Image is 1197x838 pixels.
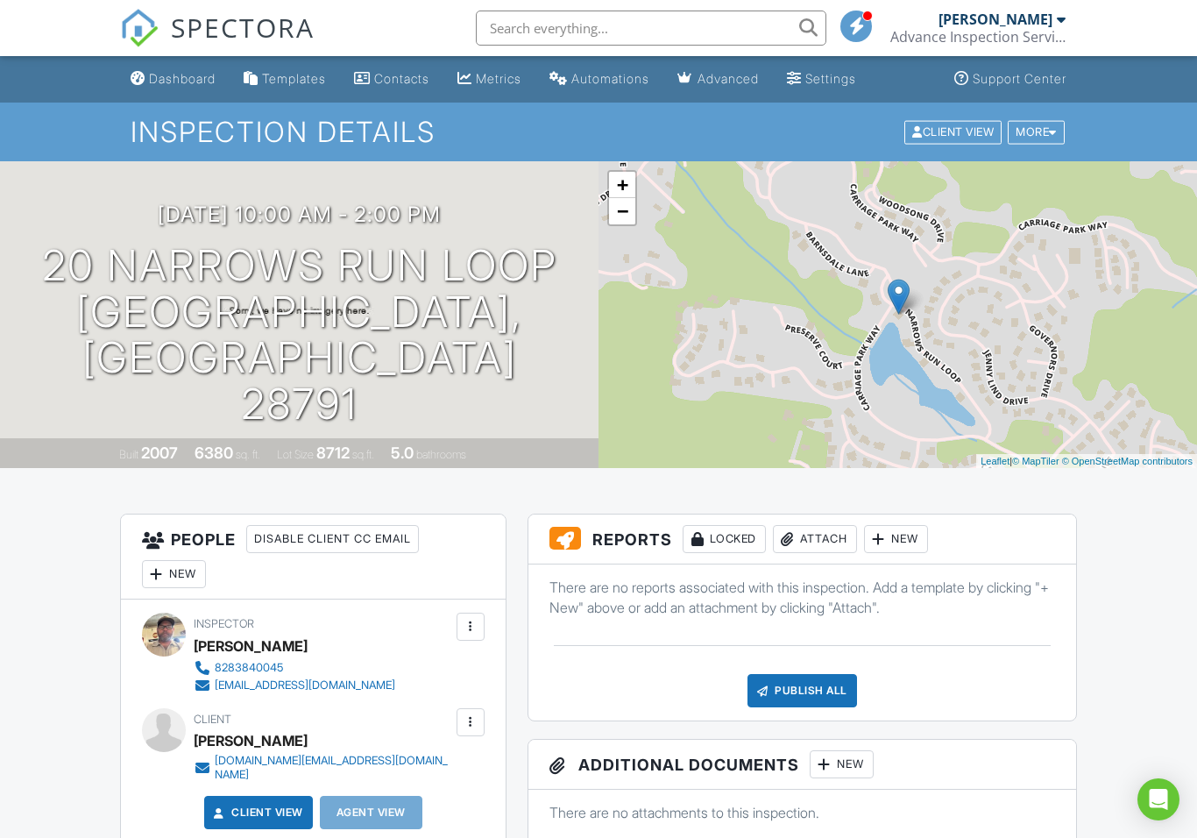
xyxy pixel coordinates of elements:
h3: Additional Documents [528,740,1076,790]
div: New [142,560,206,588]
span: Built [119,448,138,461]
div: [PERSON_NAME] [194,633,308,659]
span: Lot Size [277,448,314,461]
div: Disable Client CC Email [246,525,419,553]
div: [PERSON_NAME] [194,728,308,754]
div: Templates [262,71,326,86]
a: [DOMAIN_NAME][EMAIL_ADDRESS][DOMAIN_NAME] [194,754,452,782]
span: Client [194,713,231,726]
a: Templates [237,63,333,96]
div: Contacts [374,71,429,86]
a: Zoom out [609,198,635,224]
a: 8283840045 [194,659,395,677]
div: Support Center [973,71,1066,86]
h1: Inspection Details [131,117,1066,147]
span: sq.ft. [352,448,374,461]
div: Advance Inspection Services, LLC [890,28,1066,46]
div: Dashboard [149,71,216,86]
a: Metrics [450,63,528,96]
div: | [976,454,1197,469]
div: Metrics [476,71,521,86]
p: There are no attachments to this inspection. [549,803,1055,822]
span: bathrooms [416,448,466,461]
a: Zoom in [609,172,635,198]
div: Locked [683,525,766,553]
div: [PERSON_NAME] [938,11,1052,28]
a: [EMAIL_ADDRESS][DOMAIN_NAME] [194,677,395,694]
a: SPECTORA [120,24,315,60]
a: Dashboard [124,63,223,96]
div: New [810,750,874,778]
a: © MapTiler [1012,456,1059,466]
a: Client View [903,124,1006,138]
div: Publish All [747,674,857,707]
div: 8712 [316,444,350,462]
img: The Best Home Inspection Software - Spectora [120,9,159,47]
div: Settings [805,71,856,86]
h3: [DATE] 10:00 am - 2:00 pm [158,202,441,226]
div: 6380 [195,444,233,462]
p: There are no reports associated with this inspection. Add a template by clicking "+ New" above or... [549,578,1055,617]
h1: 20 Narrows Run Loop [GEOGRAPHIC_DATA], [GEOGRAPHIC_DATA] 28791 [28,243,570,428]
span: sq. ft. [236,448,260,461]
a: © OpenStreetMap contributors [1062,456,1193,466]
a: Client View [210,804,303,821]
a: Automations (Basic) [542,63,656,96]
div: 5.0 [391,444,414,462]
div: New [864,525,928,553]
div: Open Intercom Messenger [1137,778,1179,820]
a: Advanced [670,63,766,96]
div: Attach [773,525,857,553]
a: Support Center [947,63,1073,96]
h3: Reports [528,515,1076,565]
div: 8283840045 [215,661,283,675]
div: Automations [571,71,649,86]
a: Settings [780,63,863,96]
div: Client View [904,120,1002,144]
div: 2007 [141,444,178,462]
a: Leaflet [981,456,1009,466]
span: SPECTORA [171,9,315,46]
div: [DOMAIN_NAME][EMAIL_ADDRESS][DOMAIN_NAME] [215,754,452,782]
h3: People [121,515,506,600]
input: Search everything... [476,11,826,46]
a: Contacts [347,63,436,96]
span: Inspector [194,617,254,630]
div: Advanced [698,71,759,86]
div: [EMAIL_ADDRESS][DOMAIN_NAME] [215,678,395,692]
div: More [1008,120,1065,144]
